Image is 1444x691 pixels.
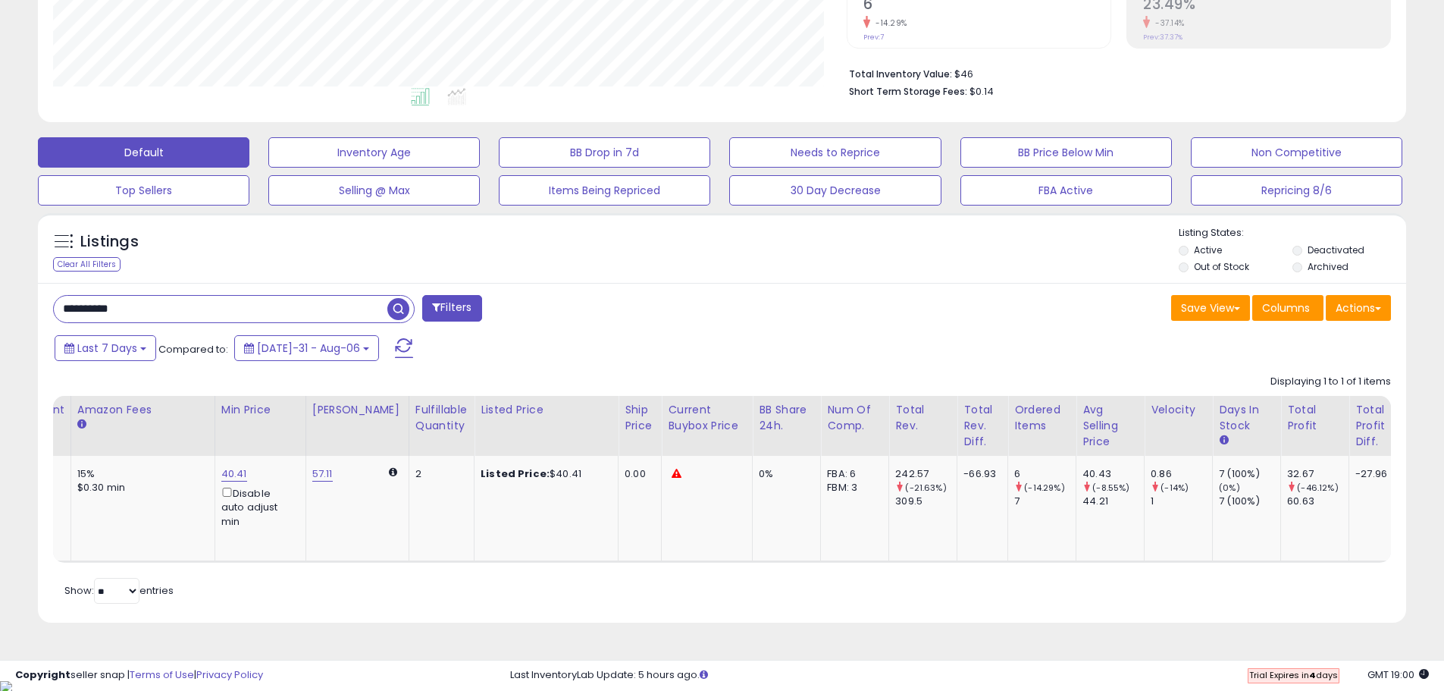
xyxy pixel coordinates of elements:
button: Save View [1171,295,1250,321]
div: seller snap | | [15,668,263,683]
div: 2 [415,467,462,481]
div: 7 (100%) [1219,495,1280,508]
button: Non Competitive [1191,137,1402,168]
a: 40.41 [221,466,247,482]
div: -66.93 [963,467,996,481]
label: Active [1194,243,1222,256]
b: Total Inventory Value: [849,68,952,80]
div: 40.43 [1082,467,1144,481]
div: Disable auto adjust min [221,485,294,529]
div: 242.57 [895,467,957,481]
div: Num of Comp. [827,402,882,434]
small: Prev: 37.37% [1143,33,1182,42]
div: Total Rev. Diff. [963,402,1001,450]
small: Prev: 7 [863,33,884,42]
div: 6 [1014,467,1076,481]
small: (-46.12%) [1297,482,1338,494]
small: (-14%) [1161,482,1189,494]
div: 60.63 [1287,495,1348,508]
button: Items Being Repriced [499,175,710,206]
a: Privacy Policy [196,667,263,682]
div: -27.96 [1355,467,1387,481]
div: FBA: 6 [827,467,877,481]
div: [PERSON_NAME] [312,402,403,418]
div: 7 [1014,495,1076,508]
button: Columns [1252,295,1323,321]
div: 309.5 [895,495,957,508]
div: Avg Selling Price [1082,402,1138,450]
button: FBA Active [960,175,1172,206]
button: Inventory Age [268,137,480,168]
div: Total Profit Diff. [1355,402,1392,450]
button: Top Sellers [38,175,249,206]
div: Last InventoryLab Update: 5 hours ago. [510,668,1429,683]
button: BB Drop in 7d [499,137,710,168]
button: [DATE]-31 - Aug-06 [234,335,379,361]
button: Needs to Reprice [729,137,941,168]
span: 2025-08-14 19:00 GMT [1367,667,1429,682]
button: Last 7 Days [55,335,156,361]
div: Clear All Filters [53,257,121,272]
label: Deactivated [1308,243,1364,256]
a: 57.11 [312,466,333,482]
b: 4 [1309,669,1316,681]
div: Fulfillment Cost [6,402,64,434]
button: Actions [1326,295,1391,321]
div: Amazon Fees [77,402,208,418]
small: Amazon Fees. [77,418,86,432]
div: 7 (100%) [1219,467,1280,481]
button: 30 Day Decrease [729,175,941,206]
button: BB Price Below Min [960,137,1172,168]
b: Listed Price: [481,466,550,481]
small: (-21.63%) [905,482,946,494]
button: Selling @ Max [268,175,480,206]
small: (-8.55%) [1092,482,1129,494]
button: Default [38,137,249,168]
label: Archived [1308,260,1348,273]
div: Days In Stock [1219,402,1274,434]
div: Current Buybox Price [668,402,746,434]
span: Trial Expires in days [1249,669,1338,681]
div: $0.30 min [77,481,203,495]
div: $40.41 [481,467,606,481]
div: Total Rev. [895,402,951,434]
small: (-14.29%) [1024,482,1064,494]
small: Days In Stock. [1219,434,1228,448]
div: 0.86 [1151,467,1212,481]
p: Listing States: [1179,226,1406,240]
strong: Copyright [15,667,70,682]
li: $46 [849,64,1380,82]
span: Columns [1262,300,1310,316]
div: Velocity [1151,402,1206,418]
div: 44.21 [1082,495,1144,508]
div: BB Share 24h. [759,402,814,434]
button: Repricing 8/6 [1191,175,1402,206]
div: Ship Price [625,402,655,434]
div: Listed Price [481,402,612,418]
label: Out of Stock [1194,260,1249,273]
div: 0.00 [625,467,650,481]
div: Min Price [221,402,299,418]
h5: Listings [80,231,139,253]
small: (0%) [1219,482,1240,494]
div: Displaying 1 to 1 of 1 items [1270,375,1391,389]
div: 0% [759,467,809,481]
div: 32.67 [1287,467,1348,481]
div: Total Profit [1287,402,1342,434]
span: Compared to: [158,342,228,356]
span: Show: entries [64,583,174,598]
span: $0.14 [969,84,994,99]
b: Short Term Storage Fees: [849,85,967,98]
div: Ordered Items [1014,402,1070,434]
small: -37.14% [1150,17,1185,29]
div: FBM: 3 [827,481,877,495]
span: Last 7 Days [77,341,137,356]
span: [DATE]-31 - Aug-06 [257,341,360,356]
div: 1 [1151,495,1212,508]
small: -14.29% [870,17,907,29]
div: 15% [77,467,203,481]
a: Terms of Use [130,667,194,682]
button: Filters [422,295,481,322]
div: Fulfillable Quantity [415,402,468,434]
